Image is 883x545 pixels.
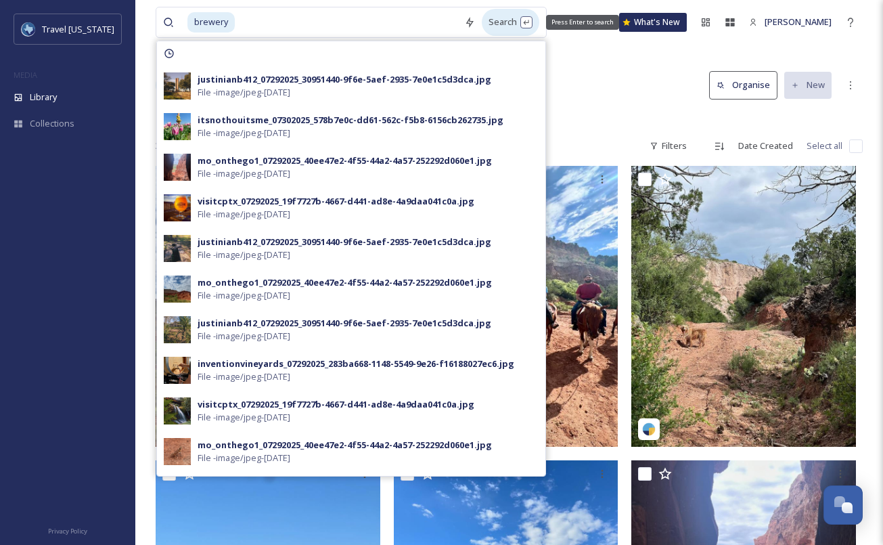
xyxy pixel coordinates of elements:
button: Open Chat [823,485,863,525]
img: mo_onthego1_07292025_40ee47e2-4f55-44a2-4a57-252292d060e1.jpg [631,166,856,447]
span: File - image/jpeg - [DATE] [198,86,290,99]
span: MEDIA [14,70,37,80]
img: 75b95ab7-9ac2-41f7-9673-1ba17e295961.jpg [164,72,191,100]
a: Privacy Policy [48,522,87,538]
button: New [784,72,832,98]
span: 37 file s [156,139,183,152]
a: [PERSON_NAME] [742,9,838,35]
img: d6f9d2b7-07d0-4f46-813d-5be9475d2686.jpg [164,316,191,343]
img: 65d18d97-0500-4ddf-bb18-077d0837e4a7.jpg [164,438,191,465]
div: inventionvineyards_07292025_283ba668-1148-5549-9e26-f16188027ec6.jpg [198,357,514,370]
div: Filters [643,133,694,159]
img: images%20%281%29.jpeg [22,22,35,36]
div: visitcptx_07292025_19f7727b-4667-d441-ad8e-4a9daa041c0a.jpg [198,398,474,411]
div: Press Enter to search [546,15,619,30]
img: 65781979-5adc-407b-adca-ce1b07a5c784.jpg [164,357,191,384]
img: mo_onthego1_07292025_40ee47e2-4f55-44a2-4a57-252292d060e1.jpg [156,166,380,447]
span: brewery [187,12,235,32]
span: Travel [US_STATE] [42,23,114,35]
div: justinianb412_07292025_30951440-9f6e-5aef-2935-7e0e1c5d3dca.jpg [198,317,491,330]
img: db2f7d9d-8d22-4940-b739-408eca138c11.jpg [164,276,191,303]
div: visitcptx_07292025_19f7727b-4667-d441-ad8e-4a9daa041c0a.jpg [198,195,474,208]
span: File - image/jpeg - [DATE] [198,289,290,302]
span: Select all [807,139,842,152]
span: File - image/jpeg - [DATE] [198,370,290,383]
span: File - image/jpeg - [DATE] [198,411,290,424]
img: a18801a5-d294-419b-82f6-a8f31ea58783.jpg [164,154,191,181]
img: 2c945447-5c1b-4391-bdbd-5f6c03a1f2ef.jpg [164,235,191,262]
span: Library [30,91,57,104]
span: File - image/jpeg - [DATE] [198,167,290,180]
span: File - image/jpeg - [DATE] [198,452,290,464]
img: 370b9ac3-c8eb-426a-91a0-16cc23b8053e.jpg [164,194,191,221]
div: mo_onthego1_07292025_40ee47e2-4f55-44a2-4a57-252292d060e1.jpg [198,276,492,289]
div: itsnothouitsme_07302025_578b7e0c-dd61-562c-f5b8-6156cb262735.jpg [198,114,503,127]
img: ab39aa28-faa2-484d-b574-c1ffe2081e96.jpg [164,113,191,140]
div: Search [482,9,539,35]
img: snapsea-logo.png [642,422,656,436]
div: mo_onthego1_07292025_40ee47e2-4f55-44a2-4a57-252292d060e1.jpg [198,154,492,167]
div: justinianb412_07292025_30951440-9f6e-5aef-2935-7e0e1c5d3dca.jpg [198,73,491,86]
span: File - image/jpeg - [DATE] [198,330,290,343]
div: justinianb412_07292025_30951440-9f6e-5aef-2935-7e0e1c5d3dca.jpg [198,236,491,248]
div: mo_onthego1_07292025_40ee47e2-4f55-44a2-4a57-252292d060e1.jpg [198,439,492,452]
img: 3bb92e25-43eb-41ad-897c-f0a04e3f3d7c.jpg [164,397,191,424]
span: [PERSON_NAME] [765,16,832,28]
button: Organise [709,71,777,99]
a: What's New [619,13,687,32]
span: File - image/jpeg - [DATE] [198,127,290,139]
span: File - image/jpeg - [DATE] [198,208,290,221]
span: File - image/jpeg - [DATE] [198,248,290,261]
span: Collections [30,117,74,130]
span: Privacy Policy [48,527,87,536]
div: Date Created [731,133,800,159]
